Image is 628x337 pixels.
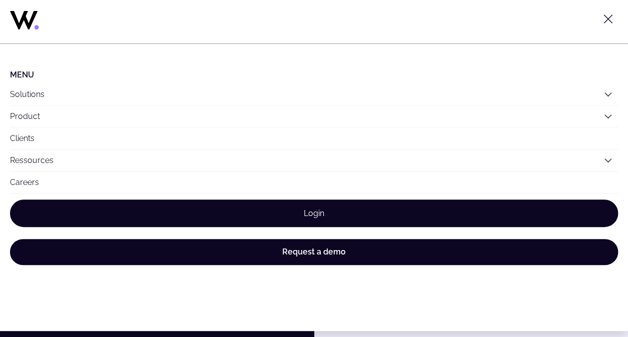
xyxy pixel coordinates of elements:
[10,111,40,121] a: Product
[10,70,618,79] li: Menu
[562,271,614,323] iframe: Chatbot
[10,199,618,227] a: Login
[10,105,618,127] button: Product
[10,149,618,171] button: Ressources
[10,155,53,165] a: Ressources
[598,9,618,29] button: Toggle menu
[10,239,618,265] a: Request a demo
[10,127,618,149] a: Clients
[10,83,618,105] button: Solutions
[10,171,618,193] a: Careers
